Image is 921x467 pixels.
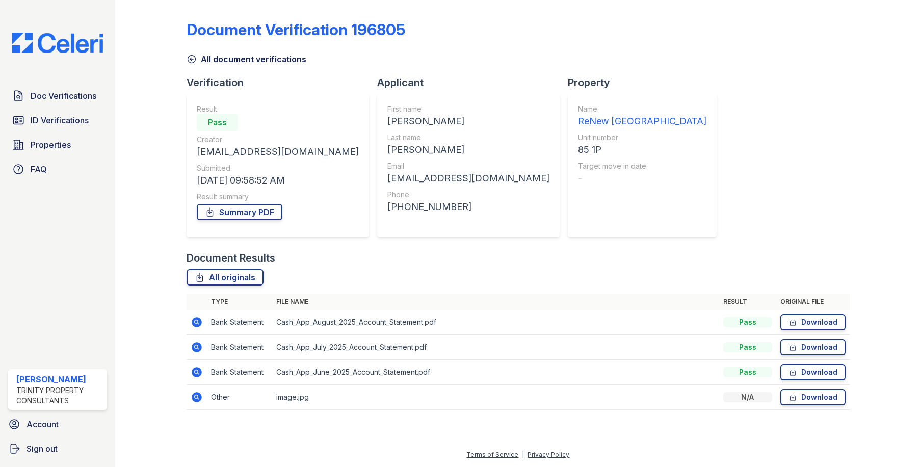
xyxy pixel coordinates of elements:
[776,294,850,310] th: Original file
[197,163,359,173] div: Submitted
[387,190,549,200] div: Phone
[16,373,103,385] div: [PERSON_NAME]
[197,114,238,131] div: Pass
[207,310,272,335] td: Bank Statement
[387,114,549,128] div: [PERSON_NAME]
[578,133,706,143] div: Unit number
[387,104,549,114] div: First name
[31,163,47,175] span: FAQ
[187,53,306,65] a: All document verifications
[8,110,107,131] a: ID Verifications
[8,86,107,106] a: Doc Verifications
[187,75,377,90] div: Verification
[387,161,549,171] div: Email
[197,145,359,159] div: [EMAIL_ADDRESS][DOMAIN_NAME]
[578,114,706,128] div: ReNew [GEOGRAPHIC_DATA]
[197,135,359,145] div: Creator
[8,159,107,179] a: FAQ
[387,200,549,214] div: [PHONE_NUMBER]
[27,443,58,455] span: Sign out
[723,392,772,402] div: N/A
[272,310,719,335] td: Cash_App_August_2025_Account_Statement.pdf
[272,294,719,310] th: File name
[578,104,706,114] div: Name
[207,385,272,410] td: Other
[207,335,272,360] td: Bank Statement
[578,104,706,128] a: Name ReNew [GEOGRAPHIC_DATA]
[723,342,772,352] div: Pass
[187,20,405,39] div: Document Verification 196805
[466,451,518,458] a: Terms of Service
[387,133,549,143] div: Last name
[207,294,272,310] th: Type
[272,385,719,410] td: image.jpg
[187,251,275,265] div: Document Results
[780,314,846,330] a: Download
[197,192,359,202] div: Result summary
[780,389,846,405] a: Download
[522,451,524,458] div: |
[387,143,549,157] div: [PERSON_NAME]
[578,161,706,171] div: Target move in date
[780,339,846,355] a: Download
[31,139,71,151] span: Properties
[31,90,96,102] span: Doc Verifications
[197,173,359,188] div: [DATE] 09:58:52 AM
[197,104,359,114] div: Result
[377,75,568,90] div: Applicant
[207,360,272,385] td: Bank Statement
[4,438,111,459] a: Sign out
[568,75,725,90] div: Property
[31,114,89,126] span: ID Verifications
[528,451,569,458] a: Privacy Policy
[387,171,549,186] div: [EMAIL_ADDRESS][DOMAIN_NAME]
[578,171,706,186] div: -
[8,135,107,155] a: Properties
[723,317,772,327] div: Pass
[780,364,846,380] a: Download
[4,414,111,434] a: Account
[719,294,776,310] th: Result
[27,418,59,430] span: Account
[197,204,282,220] a: Summary PDF
[272,360,719,385] td: Cash_App_June_2025_Account_Statement.pdf
[187,269,264,286] a: All originals
[723,367,772,377] div: Pass
[578,143,706,157] div: 85 1P
[272,335,719,360] td: Cash_App_July_2025_Account_Statement.pdf
[4,33,111,53] img: CE_Logo_Blue-a8612792a0a2168367f1c8372b55b34899dd931a85d93a1a3d3e32e68fde9ad4.png
[16,385,103,406] div: Trinity Property Consultants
